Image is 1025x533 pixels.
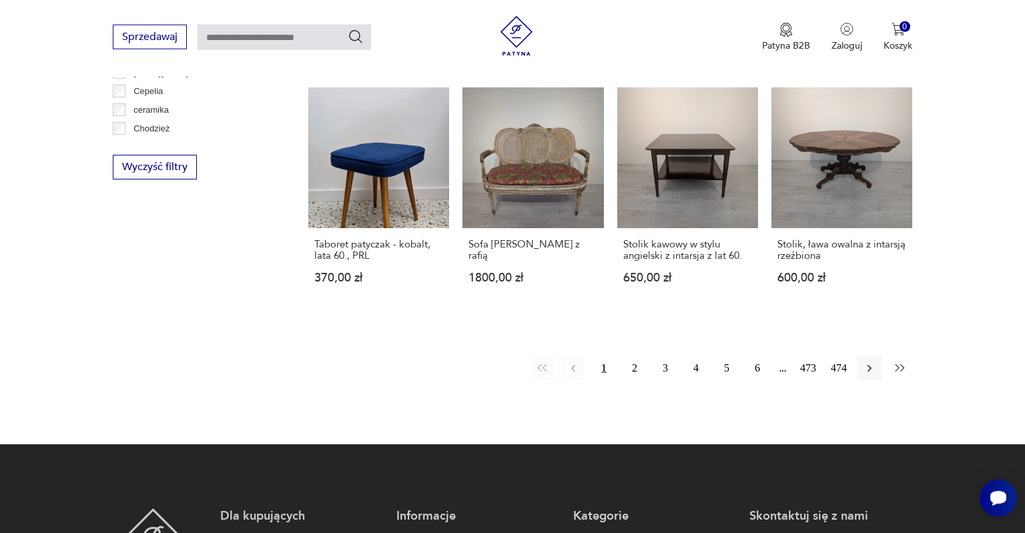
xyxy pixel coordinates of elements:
[840,23,853,36] img: Ikonka użytkownika
[762,23,810,52] button: Patyna B2B
[892,23,905,36] img: Ikona koszyka
[396,508,559,524] p: Informacje
[133,103,169,117] p: ceramika
[308,87,449,310] a: Taboret patyczak - kobalt, lata 60., PRLTaboret patyczak - kobalt, lata 60., PRL370,00 zł
[348,29,364,45] button: Szukaj
[831,23,862,52] button: Zaloguj
[623,356,647,380] button: 2
[133,121,169,136] p: Chodzież
[762,39,810,52] p: Patyna B2B
[113,25,187,49] button: Sprzedawaj
[133,84,163,99] p: Cepelia
[684,356,708,380] button: 4
[113,155,197,179] button: Wyczyść filtry
[762,23,810,52] a: Ikona medaluPatyna B2B
[884,39,912,52] p: Koszyk
[468,272,597,284] p: 1800,00 zł
[831,39,862,52] p: Zaloguj
[715,356,739,380] button: 5
[771,87,912,310] a: Stolik, ława owalna z intarsją rzeźbionaStolik, ława owalna z intarsją rzeźbiona600,00 zł
[827,356,851,380] button: 474
[113,33,187,43] a: Sprzedawaj
[220,508,383,524] p: Dla kupujących
[777,272,906,284] p: 600,00 zł
[314,239,443,261] h3: Taboret patyczak - kobalt, lata 60., PRL
[462,87,603,310] a: Sofa Ludwik XVI z rafiąSofa [PERSON_NAME] z rafią1800,00 zł
[884,23,912,52] button: 0Koszyk
[496,16,537,56] img: Patyna - sklep z meblami i dekoracjami vintage
[314,272,443,284] p: 370,00 zł
[749,508,912,524] p: Skontaktuj się z nami
[592,356,616,380] button: 1
[133,140,167,155] p: Ćmielów
[745,356,769,380] button: 6
[623,272,752,284] p: 650,00 zł
[900,21,911,33] div: 0
[796,356,820,380] button: 473
[779,23,793,37] img: Ikona medalu
[468,239,597,261] h3: Sofa [PERSON_NAME] z rafią
[980,480,1017,517] iframe: Smartsupp widget button
[653,356,677,380] button: 3
[617,87,758,310] a: Stolik kawowy w stylu angielski z intarsja z lat 60.Stolik kawowy w stylu angielski z intarsja z ...
[573,508,736,524] p: Kategorie
[777,239,906,261] h3: Stolik, ława owalna z intarsją rzeźbiona
[623,239,752,261] h3: Stolik kawowy w stylu angielski z intarsja z lat 60.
